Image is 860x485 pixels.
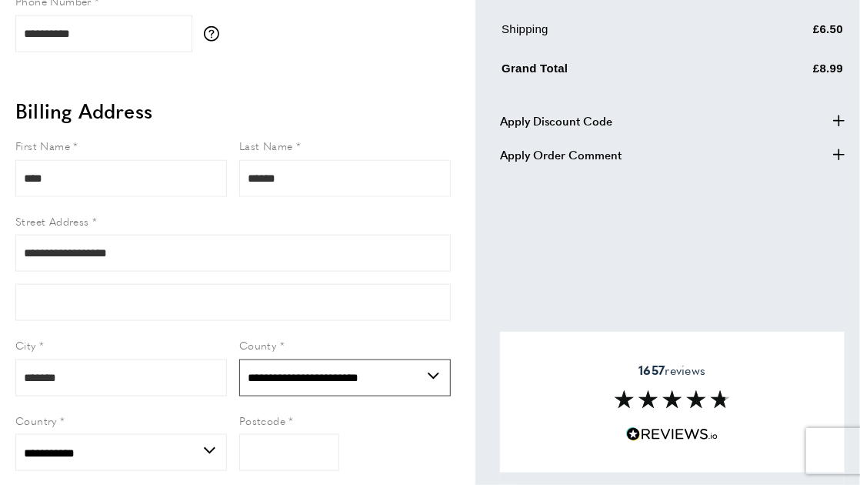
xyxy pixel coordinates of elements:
span: Street Address [15,213,89,229]
span: Country [15,413,57,428]
strong: 1657 [638,360,665,378]
img: Reviews.io 5 stars [626,427,718,442]
td: £8.99 [737,56,843,89]
span: Apply Order Comment [500,145,622,164]
span: Last Name [239,138,293,153]
span: First Name [15,138,70,153]
h2: Billing Address [15,97,451,125]
span: County [239,337,276,353]
img: Reviews section [615,390,730,409]
span: City [15,337,36,353]
span: Postcode [239,413,285,428]
button: More information [204,26,227,42]
td: £6.50 [737,20,843,50]
td: Shipping [502,20,735,50]
span: reviews [638,362,705,377]
td: Grand Total [502,56,735,89]
span: Apply Discount Code [500,112,612,130]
